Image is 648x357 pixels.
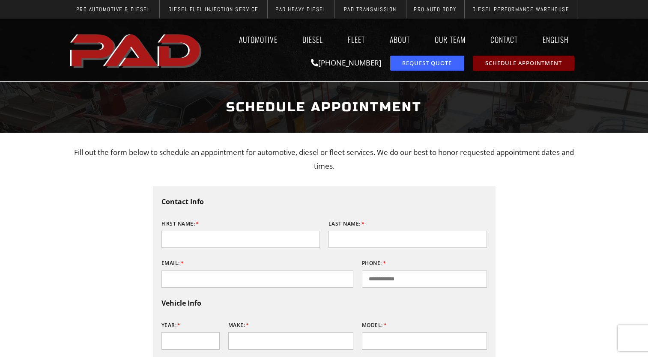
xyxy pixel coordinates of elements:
[390,56,464,71] a: request a service or repair quote
[311,58,382,68] a: [PHONE_NUMBER]
[161,318,181,332] label: Year:
[294,30,331,49] a: Diesel
[67,27,206,73] a: pro automotive and diesel home page
[161,298,201,308] b: Vehicle Info
[340,30,373,49] a: Fleet
[427,30,474,49] a: Our Team
[402,60,452,66] span: Request Quote
[275,6,326,12] span: PAD Heavy Diesel
[344,6,397,12] span: PAD Transmission
[362,318,387,332] label: Model:
[473,56,574,71] a: schedule repair or service appointment
[168,6,259,12] span: Diesel Fuel Injection Service
[231,30,286,49] a: Automotive
[472,6,569,12] span: Diesel Performance Warehouse
[161,197,204,206] b: Contact Info
[161,217,199,231] label: First Name:
[382,30,418,49] a: About
[206,30,581,49] nav: Menu
[161,256,184,270] label: Email:
[535,30,581,49] a: English
[328,217,365,231] label: Last Name:
[76,6,150,12] span: Pro Automotive & Diesel
[72,91,577,123] h1: Schedule Appointment
[414,6,457,12] span: Pro Auto Body
[485,60,562,66] span: Schedule Appointment
[362,256,386,270] label: Phone:
[228,318,249,332] label: Make:
[72,146,577,173] p: Fill out the form below to schedule an appointment for automotive, diesel or fleet services. We d...
[67,27,206,73] img: The image shows the word "PAD" in bold, red, uppercase letters with a slight shadow effect.
[482,30,526,49] a: Contact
